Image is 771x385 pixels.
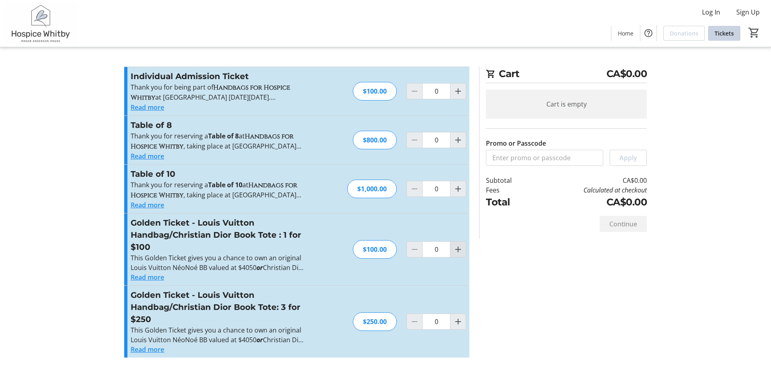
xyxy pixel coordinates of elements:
[131,180,307,200] p: Thank you for reserving a at , taking place at [GEOGRAPHIC_DATA] [DATE][DATE].
[256,263,263,272] em: or
[696,6,727,19] button: Log In
[486,176,533,185] td: Subtotal
[611,26,640,41] a: Home
[131,131,307,151] p: Thank you for reserving a at , taking place at [GEOGRAPHIC_DATA] [DATE][DATE].
[422,181,450,197] input: Table of 10 Quantity
[353,82,397,100] div: $100.00
[422,314,450,330] input: Golden Ticket - Louis Vuitton Handbag/Christian Dior Book Tote: 3 for $250 Quantity
[486,150,603,166] input: Enter promo or passcode
[486,67,647,83] h2: Cart
[533,176,647,185] td: CA$0.00
[486,90,647,119] div: Cart is empty
[663,26,705,41] a: Donations
[353,240,397,259] div: $100.00
[131,217,307,253] h3: Golden Ticket - Louis Vuitton Handbag/Christian Dior Book Tote : 1 for $100
[450,314,466,329] button: Increment by one
[747,25,761,40] button: Cart
[131,70,307,82] h3: Individual Admission Ticket
[422,241,450,257] input: Golden Ticket - Louis Vuitton Handbag/Christian Dior Book Tote : 1 for $100 Quantity
[131,289,307,325] h3: Golden Ticket - Louis Vuitton Handbag/Christian Dior Book Tote: 3 for $250
[670,29,698,38] span: Donations
[486,195,533,209] td: Total
[640,25,656,41] button: Help
[131,103,164,112] button: Read more
[422,83,450,99] input: Individual Admission Ticket Quantity
[131,82,307,103] p: Thank you for being part of at [GEOGRAPHIC_DATA] [DATE][DATE].
[618,29,633,38] span: Home
[5,3,77,44] img: Hospice Whitby's Logo
[131,272,164,282] button: Read more
[208,180,242,189] strong: Table of 10
[450,242,466,257] button: Increment by one
[736,7,760,17] span: Sign Up
[208,132,239,140] strong: Table of 8
[702,7,720,17] span: Log In
[347,180,397,198] div: $1,000.00
[131,151,164,161] button: Read more
[450,181,466,197] button: Increment by one
[486,138,546,148] label: Promo or Passcode
[486,185,533,195] td: Fees
[715,29,734,38] span: Tickets
[131,119,307,131] h3: Table of 8
[708,26,740,41] a: Tickets
[131,168,307,180] h3: Table of 10
[353,131,397,149] div: $800.00
[610,150,647,166] button: Apply
[619,153,637,163] span: Apply
[606,67,647,81] span: CA$0.00
[131,325,307,345] p: This Golden Ticket gives you a chance to own an original Louis Vuitton NéoNoé BB valued at $4050 ...
[533,185,647,195] td: Calculated at checkout
[730,6,766,19] button: Sign Up
[450,132,466,148] button: Increment by one
[256,335,263,344] em: or
[131,253,307,272] p: This Golden Ticket gives you a chance to own an original Louis Vuitton NéoNoé BB valued at $4050 ...
[533,195,647,209] td: CA$0.00
[450,84,466,99] button: Increment by one
[131,345,164,354] button: Read more
[353,312,397,331] div: $250.00
[422,132,450,148] input: Table of 8 Quantity
[131,200,164,210] button: Read more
